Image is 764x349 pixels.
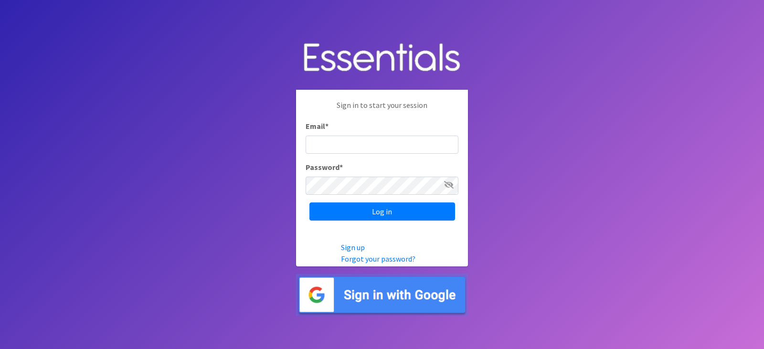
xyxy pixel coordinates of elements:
a: Forgot your password? [341,254,415,264]
label: Password [306,161,343,173]
p: Sign in to start your session [306,99,458,120]
label: Email [306,120,329,132]
abbr: required [325,121,329,131]
img: Sign in with Google [296,274,468,316]
a: Sign up [341,243,365,252]
input: Log in [309,202,455,221]
img: Human Essentials [296,33,468,83]
abbr: required [340,162,343,172]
